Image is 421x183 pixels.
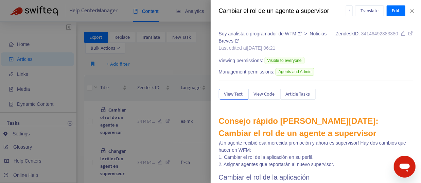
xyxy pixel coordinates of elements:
span: Translate [361,7,379,15]
span: View Code [254,90,275,98]
span: Management permissions: [219,68,275,76]
span: View Text [224,90,243,98]
div: Zendesk ID: [336,30,413,52]
button: Article Tasks [280,89,316,100]
span: close [409,8,415,14]
iframe: Button to launch messaging window [394,156,416,178]
span: 34146492383380 [361,31,398,36]
div: > [219,30,328,45]
span: more [347,8,352,13]
span: Edit [392,7,400,15]
h2: Cambiar el rol de la aplicación [219,173,413,181]
button: Edit [387,5,405,16]
p: ¡Un agente recibió esa merecida promoción y ahora es supervisor! Hay dos cambios que hacer en WFM... [219,115,413,168]
span: Visible to everyone [265,57,304,64]
span: Agents and Admin [276,68,314,76]
button: View Text [219,89,248,100]
button: Close [407,8,417,14]
div: Last edited at [DATE] 06:21 [219,45,328,52]
button: Translate [355,5,384,16]
a: Soy analista o programador de WFM [219,31,303,36]
div: Cambiar el rol de un agente a supervisor [219,6,346,16]
button: more [346,5,353,16]
span: Viewing permissions: [219,57,263,64]
span: Article Tasks [286,90,310,98]
strong: Consejo rápido [PERSON_NAME][DATE]: Cambiar el rol de un agente a supervisor [219,116,379,138]
button: View Code [248,89,280,100]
